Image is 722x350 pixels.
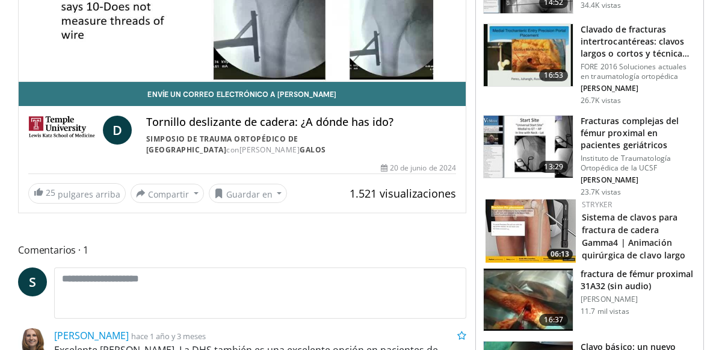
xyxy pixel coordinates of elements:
font: Tornillo deslizante de cadera: ¿A dónde has ido? [146,114,393,129]
img: Simposio de Trauma Ortopédico de Filadelfia [28,116,98,145]
a: 13:29 Fracturas complejas del fémur proximal en pacientes geriátricos Instituto de Traumatología ... [483,115,696,197]
img: 155d8d39-586d-417b-a344-3221a42b29c1.150x105_q85_crop-smart_upscale.jpg [486,199,576,263]
a: Simposio de Trauma Ortopédico de [GEOGRAPHIC_DATA] [146,134,298,155]
button: Compartir [131,184,204,203]
font: 13:29 [544,161,563,172]
font: 25 [46,187,55,198]
font: fractura de fémur proximal 31A32 (sin audio) [581,268,694,292]
font: con [226,145,239,155]
a: D [103,116,132,145]
font: 23.7K vistas [581,187,621,197]
font: 26.7K vistas [581,95,621,105]
a: Stryker [582,199,612,210]
a: [PERSON_NAME] [54,329,129,342]
font: [PERSON_NAME] [239,145,300,155]
font: hace 1 año y 3 meses [131,331,206,342]
font: Comentarios [18,243,76,257]
a: Galos [300,145,326,155]
button: Guardar en [209,184,288,203]
a: 16:37 fractura de fémur proximal 31A32 (sin audio) [PERSON_NAME] 11.7 mil vistas [483,268,696,332]
a: 16:53 Clavado de fracturas intertrocantéreas: clavos largos o cortos y técnica… FORE 2016 Solucio... [483,23,696,105]
font: 1 [83,243,88,257]
a: Envíe un correo electrónico a [PERSON_NAME] [19,82,466,106]
font: Envíe un correo electrónico a [PERSON_NAME] [147,90,336,98]
a: S [18,267,47,296]
img: 32f9c0e8-c1c1-4c19-a84e-b8c2f56ee032.150x105_q85_crop-smart_upscale.jpg [484,116,573,178]
font: Clavado de fracturas intertrocantéreas: clavos largos o cortos y técnica… [581,23,690,59]
font: 1.521 visualizaciones [350,186,456,201]
font: pulgares arriba [58,189,120,200]
font: 11.7 mil vistas [581,306,629,316]
font: Compartir [148,188,189,199]
font: 16:53 [544,70,563,80]
font: 16:37 [544,314,563,325]
font: Instituto de Traumatología Ortopédica de la UCSF [581,153,671,173]
font: Fracturas complejas del fémur proximal en pacientes geriátricos [581,115,679,151]
font: Guardar en [226,188,273,199]
font: [PERSON_NAME] [581,294,638,304]
font: 20 de junio de 2024 [390,163,456,173]
font: [PERSON_NAME] [581,175,639,185]
img: psch_1.png.150x105_q85_crop-smart_upscale.jpg [484,269,573,331]
font: FORE 2016 Soluciones actuales en traumatología ortopédica [581,61,687,81]
img: 3d67d1bf-bbcf-4214-a5ee-979f525a16cd.150x105_q85_crop-smart_upscale.jpg [484,24,573,87]
font: [PERSON_NAME] [581,83,639,93]
font: S [29,273,36,290]
a: 06:13 [486,199,576,263]
a: Sistema de clavos para fractura de cadera Gamma4 | Animación quirúrgica de clavo largo [582,211,686,261]
a: 25 pulgares arriba [28,183,126,204]
font: 06:13 [551,249,569,259]
font: D [113,121,122,139]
